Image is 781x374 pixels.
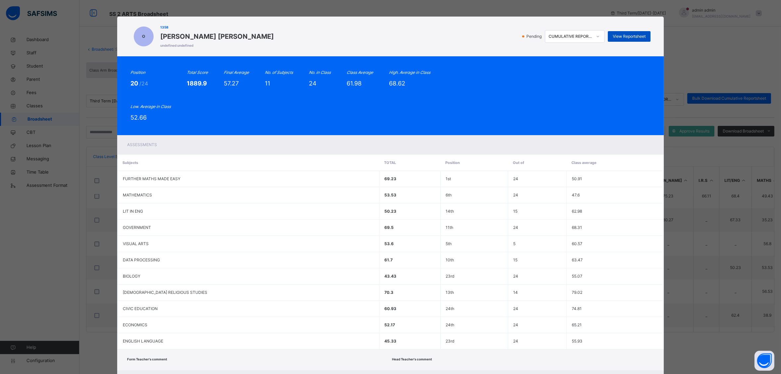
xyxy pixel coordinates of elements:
[187,80,207,87] span: 1889.9
[513,209,517,214] span: 15
[123,225,151,230] span: GOVERNMENT
[384,192,396,197] span: 53.53
[384,257,393,262] span: 61.7
[384,322,395,327] span: 52.17
[513,290,518,295] span: 14
[513,160,524,165] span: Out of
[123,241,149,246] span: VISUAL ARTS
[123,176,180,181] span: FURTHER MATHS MADE EASY
[613,33,646,39] span: View Reportsheet
[572,274,582,279] span: 55.07
[123,290,207,295] span: [DEMOGRAPHIC_DATA] RELIGIOUS STUDIES
[549,33,592,39] div: CUMULATIVE REPORT SHEET
[526,33,544,39] span: Pending
[309,70,331,75] i: No. in Class
[384,339,396,344] span: 45.33
[265,70,293,75] i: No. of Subjects
[122,160,138,165] span: Subjects
[572,241,582,246] span: 60.57
[513,257,517,262] span: 15
[160,43,274,48] span: undefined undefined
[446,209,454,214] span: 14th
[513,339,518,344] span: 24
[130,80,139,87] span: 20
[130,114,147,121] span: 52.66
[123,192,152,197] span: MATHEMATICS
[446,322,454,327] span: 24th
[187,70,208,75] i: Total Score
[571,160,597,165] span: Class average
[572,176,582,181] span: 50.91
[123,322,147,327] span: ECONOMICS
[572,290,582,295] span: 79.02
[384,160,396,165] span: Total
[384,241,394,246] span: 53.6
[513,176,518,181] span: 24
[123,209,143,214] span: LIT IN ENG
[513,241,515,246] span: 5
[572,192,580,197] span: 47.6
[572,225,582,230] span: 68.31
[127,142,157,147] span: Assessments
[384,274,396,279] span: 43.43
[384,225,394,230] span: 69.5
[392,357,432,361] span: Head Teacher's comment
[384,290,393,295] span: 70.3
[513,192,518,197] span: 24
[513,306,518,311] span: 24
[130,104,171,109] i: Low. Average in Class
[127,357,167,361] span: Form Teacher's comment
[755,351,774,371] button: Open asap
[446,257,454,262] span: 10th
[446,225,453,230] span: 11th
[123,306,158,311] span: CIVIC EDUCATION
[224,70,249,75] i: Final Average
[160,31,274,41] span: [PERSON_NAME] [PERSON_NAME]
[513,274,518,279] span: 24
[384,209,396,214] span: 50.23
[123,339,163,344] span: ENGLISH LANGUAGE
[309,80,317,87] span: 24
[513,225,518,230] span: 24
[123,274,140,279] span: BIOLOGY
[123,257,160,262] span: DATA PROCESSING
[446,274,454,279] span: 23rd
[130,70,145,75] i: Position
[224,80,239,87] span: 57.27
[572,322,582,327] span: 65.21
[446,192,452,197] span: 6th
[347,80,362,87] span: 61.98
[572,257,583,262] span: 63.47
[265,80,270,87] span: 11
[572,306,582,311] span: 74.81
[384,306,396,311] span: 60.93
[446,290,454,295] span: 13th
[389,80,405,87] span: 68.62
[384,176,396,181] span: 69.23
[389,70,430,75] i: High. Average in Class
[445,160,460,165] span: Position
[160,25,274,30] span: 1358
[446,241,452,246] span: 5th
[572,339,582,344] span: 55.93
[446,306,454,311] span: 24th
[139,80,148,87] span: /24
[513,322,518,327] span: 24
[446,339,454,344] span: 23rd
[446,176,451,181] span: 1st
[572,209,582,214] span: 62.98
[347,70,373,75] i: Class Average
[142,33,145,39] span: O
